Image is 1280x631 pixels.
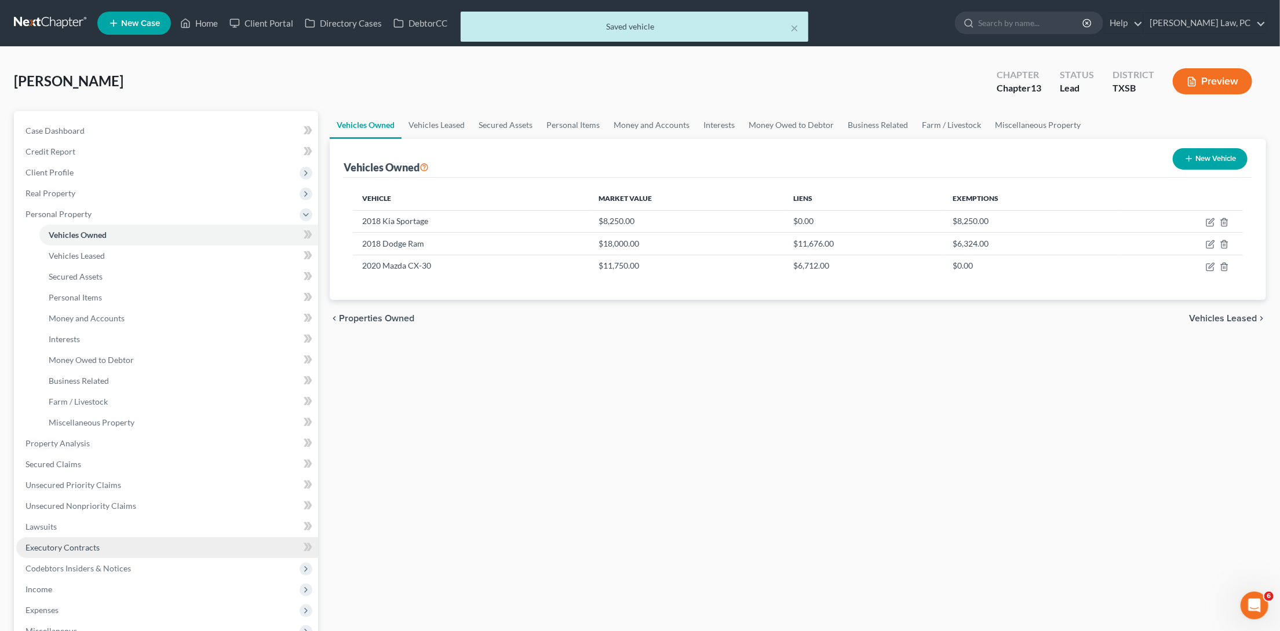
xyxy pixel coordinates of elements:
[16,120,318,141] a: Case Dashboard
[1113,82,1154,95] div: TXSB
[784,210,944,232] td: $0.00
[330,314,414,323] button: chevron_left Properties Owned
[39,266,318,287] a: Secured Assets
[590,255,784,277] td: $11,750.00
[944,255,1118,277] td: $0.00
[997,82,1041,95] div: Chapter
[353,210,589,232] td: 2018 Kia Sportage
[1189,314,1257,323] span: Vehicles Leased
[39,391,318,412] a: Farm / Livestock
[16,454,318,475] a: Secured Claims
[25,605,59,615] span: Expenses
[1264,592,1274,601] span: 6
[49,355,134,365] span: Money Owed to Debtor
[39,412,318,433] a: Miscellaneous Property
[25,167,74,177] span: Client Profile
[25,209,92,219] span: Personal Property
[39,308,318,329] a: Money and Accounts
[25,146,75,156] span: Credit Report
[25,542,100,552] span: Executory Contracts
[784,233,944,255] td: $11,676.00
[1189,314,1266,323] button: Vehicles Leased chevron_right
[1031,82,1041,93] span: 13
[39,329,318,350] a: Interests
[1173,68,1252,94] button: Preview
[49,376,109,386] span: Business Related
[25,584,52,594] span: Income
[25,126,85,135] span: Case Dashboard
[997,68,1041,82] div: Chapter
[39,350,318,370] a: Money Owed to Debtor
[39,245,318,266] a: Vehicles Leased
[470,21,799,32] div: Saved vehicle
[590,210,784,232] td: $8,250.00
[1113,68,1154,82] div: District
[539,111,607,139] a: Personal Items
[25,501,136,511] span: Unsecured Nonpriority Claims
[353,233,589,255] td: 2018 Dodge Ram
[39,370,318,391] a: Business Related
[472,111,539,139] a: Secured Assets
[39,287,318,308] a: Personal Items
[402,111,472,139] a: Vehicles Leased
[49,230,107,240] span: Vehicles Owned
[49,313,125,323] span: Money and Accounts
[915,111,988,139] a: Farm / Livestock
[784,255,944,277] td: $6,712.00
[590,233,784,255] td: $18,000.00
[784,187,944,210] th: Liens
[791,21,799,35] button: ×
[1060,82,1094,95] div: Lead
[607,111,696,139] a: Money and Accounts
[16,537,318,558] a: Executory Contracts
[16,475,318,496] a: Unsecured Priority Claims
[339,314,414,323] span: Properties Owned
[944,187,1118,210] th: Exemptions
[25,522,57,531] span: Lawsuits
[16,141,318,162] a: Credit Report
[49,397,108,406] span: Farm / Livestock
[590,187,784,210] th: Market Value
[696,111,742,139] a: Interests
[25,563,131,573] span: Codebtors Insiders & Notices
[944,210,1118,232] td: $8,250.00
[330,314,339,323] i: chevron_left
[49,334,80,344] span: Interests
[25,438,90,448] span: Property Analysis
[1241,592,1268,619] iframe: Intercom live chat
[988,111,1088,139] a: Miscellaneous Property
[16,496,318,516] a: Unsecured Nonpriority Claims
[49,417,134,427] span: Miscellaneous Property
[353,255,589,277] td: 2020 Mazda CX-30
[1257,314,1266,323] i: chevron_right
[344,160,429,174] div: Vehicles Owned
[25,188,75,198] span: Real Property
[944,233,1118,255] td: $6,324.00
[841,111,915,139] a: Business Related
[16,516,318,537] a: Lawsuits
[49,292,102,302] span: Personal Items
[742,111,841,139] a: Money Owed to Debtor
[25,459,81,469] span: Secured Claims
[16,433,318,454] a: Property Analysis
[49,251,105,261] span: Vehicles Leased
[39,225,318,245] a: Vehicles Owned
[1060,68,1094,82] div: Status
[1173,148,1248,170] button: New Vehicle
[330,111,402,139] a: Vehicles Owned
[25,480,121,490] span: Unsecured Priority Claims
[49,272,103,281] span: Secured Assets
[14,72,123,89] span: [PERSON_NAME]
[353,187,589,210] th: Vehicle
